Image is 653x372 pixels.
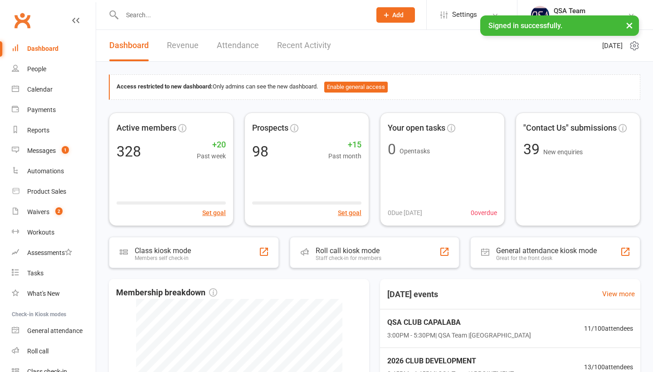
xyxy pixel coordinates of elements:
[135,246,191,255] div: Class kiosk mode
[217,30,259,61] a: Attendance
[27,327,83,334] div: General attendance
[621,15,638,35] button: ×
[117,122,176,135] span: Active members
[554,7,609,15] div: QSA Team
[27,348,49,355] div: Roll call
[12,181,96,202] a: Product Sales
[12,141,96,161] a: Messages 1
[328,151,361,161] span: Past month
[27,290,60,297] div: What's New
[324,82,388,93] button: Enable general access
[488,21,562,30] span: Signed in successfully.
[27,188,66,195] div: Product Sales
[12,100,96,120] a: Payments
[602,289,635,299] a: View more
[531,6,549,24] img: thumb_image1645967867.png
[316,255,381,261] div: Staff check-in for members
[400,147,430,155] span: Open tasks
[119,9,365,21] input: Search...
[12,341,96,362] a: Roll call
[12,39,96,59] a: Dashboard
[316,246,381,255] div: Roll call kiosk mode
[12,161,96,181] a: Automations
[27,208,49,215] div: Waivers
[27,249,72,256] div: Assessments
[387,317,531,328] span: QSA CLUB CAPALABA
[584,323,633,333] span: 11 / 100 attendees
[12,222,96,243] a: Workouts
[197,151,226,161] span: Past week
[252,144,268,159] div: 98
[27,127,49,134] div: Reports
[387,330,531,340] span: 3:00PM - 5:30PM | QSA Team | [GEOGRAPHIC_DATA]
[12,243,96,263] a: Assessments
[12,202,96,222] a: Waivers 2
[12,321,96,341] a: General attendance kiosk mode
[387,355,514,367] span: 2026 CLUB DEVELOPMENT
[328,138,361,152] span: +15
[277,30,331,61] a: Recent Activity
[388,208,422,218] span: 0 Due [DATE]
[117,82,633,93] div: Only admins can see the new dashboard.
[380,286,445,303] h3: [DATE] events
[109,30,149,61] a: Dashboard
[452,5,477,25] span: Settings
[202,208,226,218] button: Set goal
[12,120,96,141] a: Reports
[55,207,63,215] span: 2
[11,9,34,32] a: Clubworx
[496,255,597,261] div: Great for the front desk
[471,208,497,218] span: 0 overdue
[27,229,54,236] div: Workouts
[167,30,199,61] a: Revenue
[338,208,361,218] button: Set goal
[392,11,404,19] span: Add
[602,40,623,51] span: [DATE]
[135,255,191,261] div: Members self check-in
[496,246,597,255] div: General attendance kiosk mode
[523,141,543,158] span: 39
[27,269,44,277] div: Tasks
[12,79,96,100] a: Calendar
[12,59,96,79] a: People
[62,146,69,154] span: 1
[376,7,415,23] button: Add
[117,144,141,159] div: 328
[252,122,288,135] span: Prospects
[27,106,56,113] div: Payments
[27,65,46,73] div: People
[27,167,64,175] div: Automations
[388,122,445,135] span: Your open tasks
[523,122,617,135] span: "Contact Us" submissions
[543,148,583,156] span: New enquiries
[12,263,96,284] a: Tasks
[197,138,226,152] span: +20
[27,147,56,154] div: Messages
[12,284,96,304] a: What's New
[117,83,213,90] strong: Access restricted to new dashboard:
[554,15,609,23] div: QSA Sport Aerobics
[27,45,58,52] div: Dashboard
[584,362,633,372] span: 13 / 100 attendees
[388,142,396,157] div: 0
[27,86,53,93] div: Calendar
[116,286,217,299] span: Membership breakdown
